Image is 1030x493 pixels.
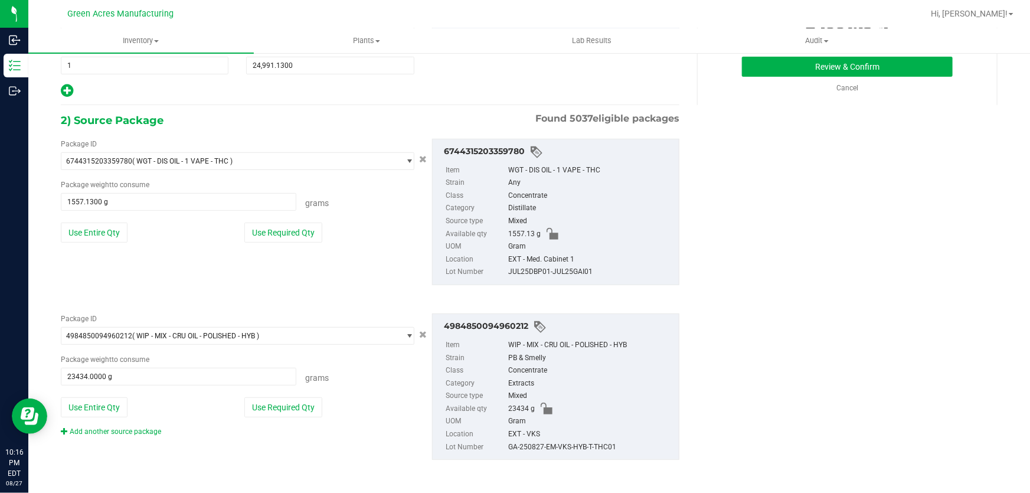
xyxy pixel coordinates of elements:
[444,320,673,334] div: 4984850094960212
[742,57,953,77] button: Review & Confirm
[9,60,21,71] inline-svg: Inventory
[254,35,479,46] span: Plants
[508,339,673,352] div: WIP - MIX - CRU OIL - POLISHED - HYB
[399,153,414,169] span: select
[508,428,673,441] div: EXT - VKS
[836,84,858,92] a: Cancel
[444,145,673,159] div: 6744315203359780
[5,447,23,479] p: 10:16 PM EDT
[446,339,506,352] label: Item
[446,266,506,279] label: Lot Number
[446,441,506,454] label: Lot Number
[244,397,322,417] button: Use Required Qty
[61,194,296,210] input: 1557.1300 g
[479,28,705,53] a: Lab Results
[446,164,506,177] label: Item
[446,215,506,228] label: Source type
[61,223,127,243] button: Use Entire Qty
[61,140,97,148] span: Package ID
[508,177,673,190] div: Any
[305,198,329,208] span: Grams
[61,368,296,385] input: 23434.0000 g
[254,28,479,53] a: Plants
[508,190,673,203] div: Concentrate
[446,202,506,215] label: Category
[446,377,506,390] label: Category
[446,228,506,241] label: Available qty
[416,151,430,168] button: Cancel button
[508,253,673,266] div: EXT - Med. Cabinet 1
[508,415,673,428] div: Gram
[508,377,673,390] div: Extracts
[132,157,233,165] span: ( WGT - DIS OIL - 1 VAPE - THC )
[508,215,673,228] div: Mixed
[61,112,164,129] span: 2) Source Package
[28,28,254,53] a: Inventory
[399,328,414,344] span: select
[61,427,161,436] a: Add another source package
[446,190,506,203] label: Class
[61,355,149,364] span: Package to consume
[508,202,673,215] div: Distillate
[508,390,673,403] div: Mixed
[508,240,673,253] div: Gram
[446,352,506,365] label: Strain
[90,355,112,364] span: weight
[305,373,329,383] span: Grams
[446,415,506,428] label: UOM
[931,9,1008,18] span: Hi, [PERSON_NAME]!
[446,364,506,377] label: Class
[704,28,930,53] a: Audit
[508,403,535,416] span: 23434 g
[508,364,673,377] div: Concentrate
[67,9,174,19] span: Green Acres Manufacturing
[570,113,593,124] span: 5037
[556,35,627,46] span: Lab Results
[446,428,506,441] label: Location
[61,181,149,189] span: Package to consume
[61,89,73,97] span: Add new output
[9,34,21,46] inline-svg: Inbound
[446,403,506,416] label: Available qty
[5,479,23,488] p: 08/27
[132,332,259,340] span: ( WIP - MIX - CRU OIL - POLISHED - HYB )
[244,223,322,243] button: Use Required Qty
[705,35,929,46] span: Audit
[12,399,47,434] iframe: Resource center
[446,390,506,403] label: Source type
[61,57,228,74] input: 1
[446,240,506,253] label: UOM
[508,352,673,365] div: PB & Smelly
[9,85,21,97] inline-svg: Outbound
[508,441,673,454] div: GA-250827-EM-VKS-HYB-T-THC01
[28,35,254,46] span: Inventory
[66,332,132,340] span: 4984850094960212
[508,266,673,279] div: JUL25DBP01-JUL25GAI01
[508,228,541,241] span: 1557.13 g
[416,326,430,343] button: Cancel button
[446,177,506,190] label: Strain
[446,253,506,266] label: Location
[61,397,127,417] button: Use Entire Qty
[247,57,413,74] input: 24,991.1300
[66,157,132,165] span: 6744315203359780
[508,164,673,177] div: WGT - DIS OIL - 1 VAPE - THC
[90,181,112,189] span: weight
[61,315,97,323] span: Package ID
[535,112,679,126] span: Found eligible packages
